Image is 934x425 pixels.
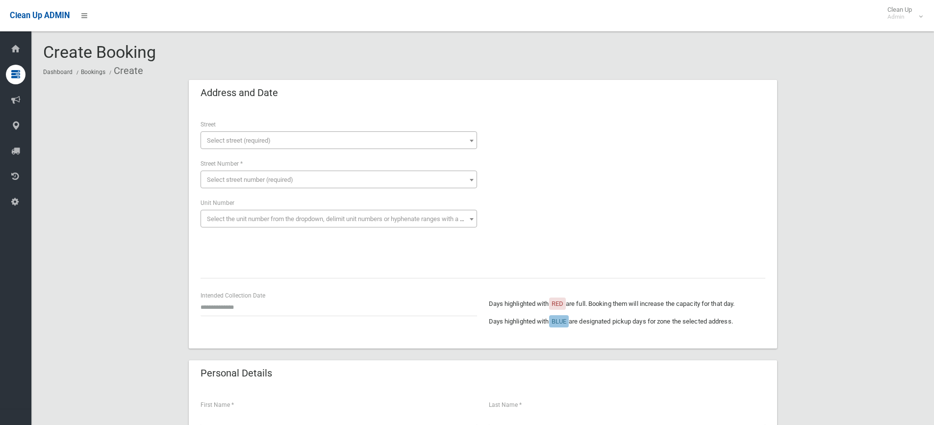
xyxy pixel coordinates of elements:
span: Select street number (required) [207,176,293,183]
a: Bookings [81,69,105,75]
a: Dashboard [43,69,73,75]
span: Select the unit number from the dropdown, delimit unit numbers or hyphenate ranges with a comma [207,215,481,223]
p: Days highlighted with are designated pickup days for zone the selected address. [489,316,765,327]
small: Admin [887,13,912,21]
header: Address and Date [189,83,290,102]
span: RED [552,300,563,307]
span: BLUE [552,318,566,325]
p: Days highlighted with are full. Booking them will increase the capacity for that day. [489,298,765,310]
header: Personal Details [189,364,284,383]
span: Clean Up ADMIN [10,11,70,20]
span: Select street (required) [207,137,271,144]
li: Create [107,62,143,80]
span: Clean Up [883,6,922,21]
span: Create Booking [43,42,156,62]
